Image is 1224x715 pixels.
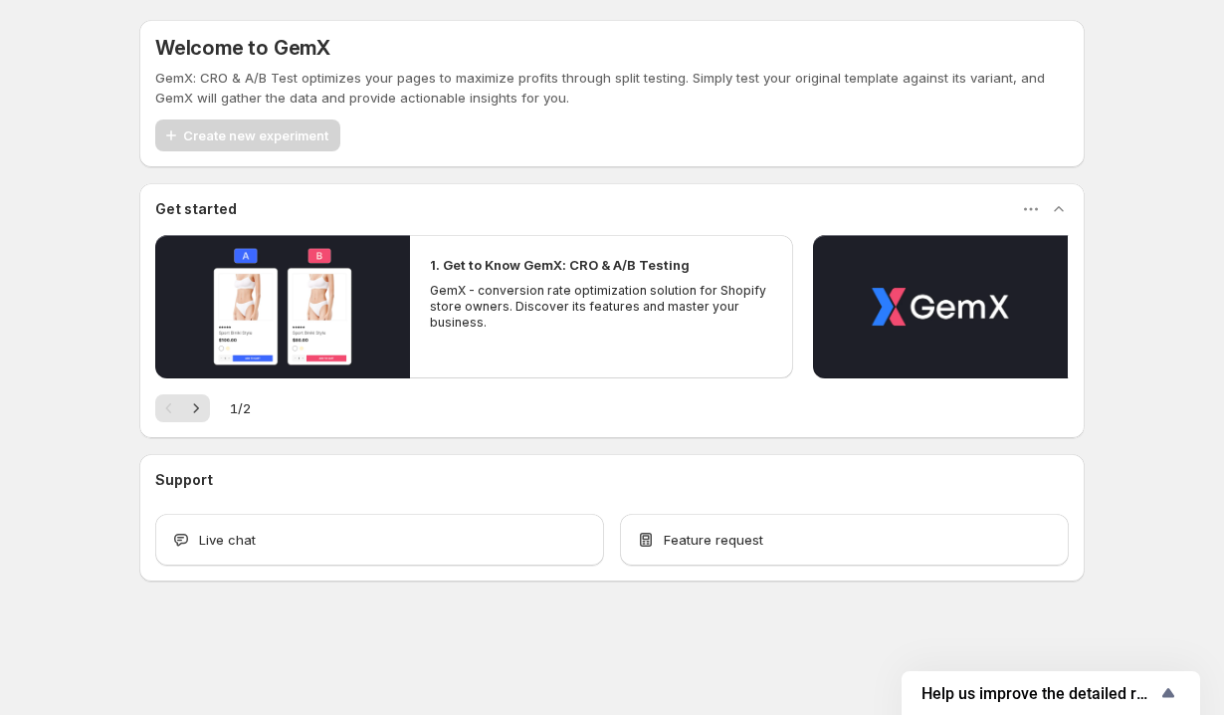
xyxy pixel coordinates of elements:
span: 1 / 2 [230,398,251,418]
h2: 1. Get to Know GemX: CRO & A/B Testing [430,255,690,275]
p: GemX: CRO & A/B Test optimizes your pages to maximize profits through split testing. Simply test ... [155,68,1069,108]
span: Feature request [664,530,763,550]
button: Next [182,394,210,422]
h5: Welcome to GemX [155,36,330,60]
button: Play video [155,235,410,378]
nav: Pagination [155,394,210,422]
span: Help us improve the detailed report for A/B campaigns [921,684,1156,703]
button: Play video [813,235,1068,378]
span: Live chat [199,530,256,550]
h3: Support [155,470,213,490]
button: Show survey - Help us improve the detailed report for A/B campaigns [921,681,1180,705]
p: GemX - conversion rate optimization solution for Shopify store owners. Discover its features and ... [430,283,772,331]
h3: Get started [155,199,237,219]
